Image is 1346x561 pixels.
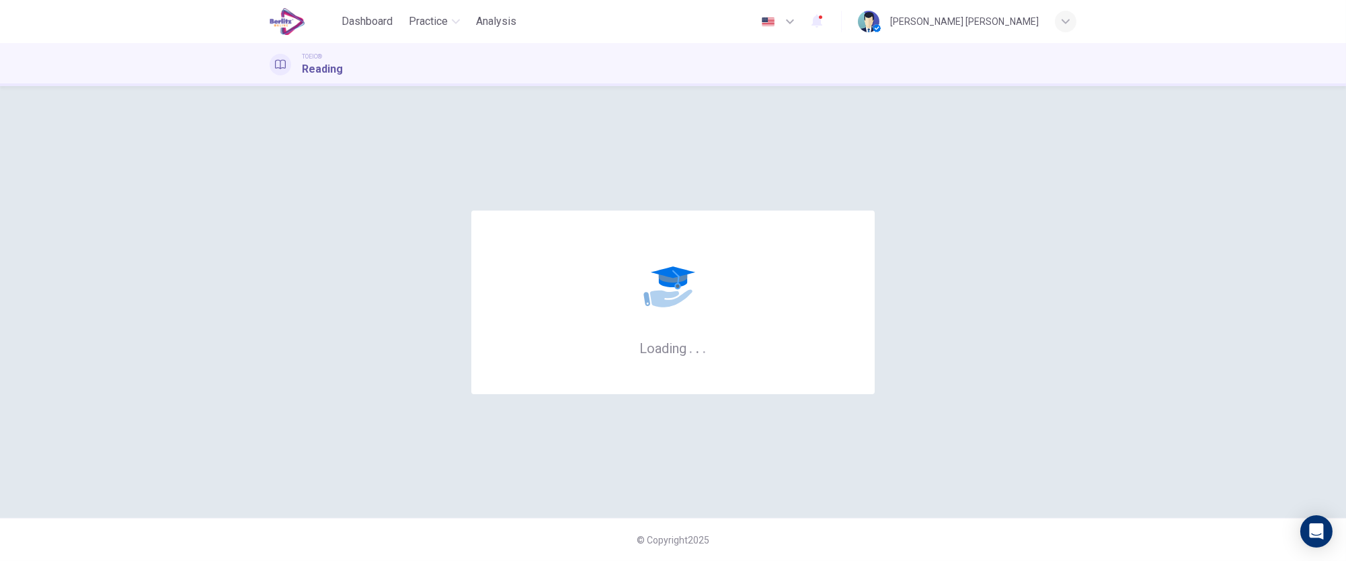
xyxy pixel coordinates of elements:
div: Open Intercom Messenger [1300,515,1333,548]
button: Practice [403,9,465,34]
span: Analysis [476,13,516,30]
button: Analysis [471,9,522,34]
div: [PERSON_NAME] [PERSON_NAME] [890,13,1039,30]
img: EduSynch logo [270,8,305,35]
span: TOEIC® [302,52,322,61]
img: en [760,17,777,27]
h6: . [695,336,700,358]
h6: . [688,336,693,358]
h1: Reading [302,61,343,77]
img: Profile picture [858,11,879,32]
h6: . [702,336,707,358]
span: Dashboard [342,13,393,30]
span: Practice [409,13,448,30]
button: Dashboard [336,9,398,34]
h6: Loading [639,339,707,357]
a: EduSynch logo [270,8,336,35]
span: © Copyright 2025 [637,535,709,546]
